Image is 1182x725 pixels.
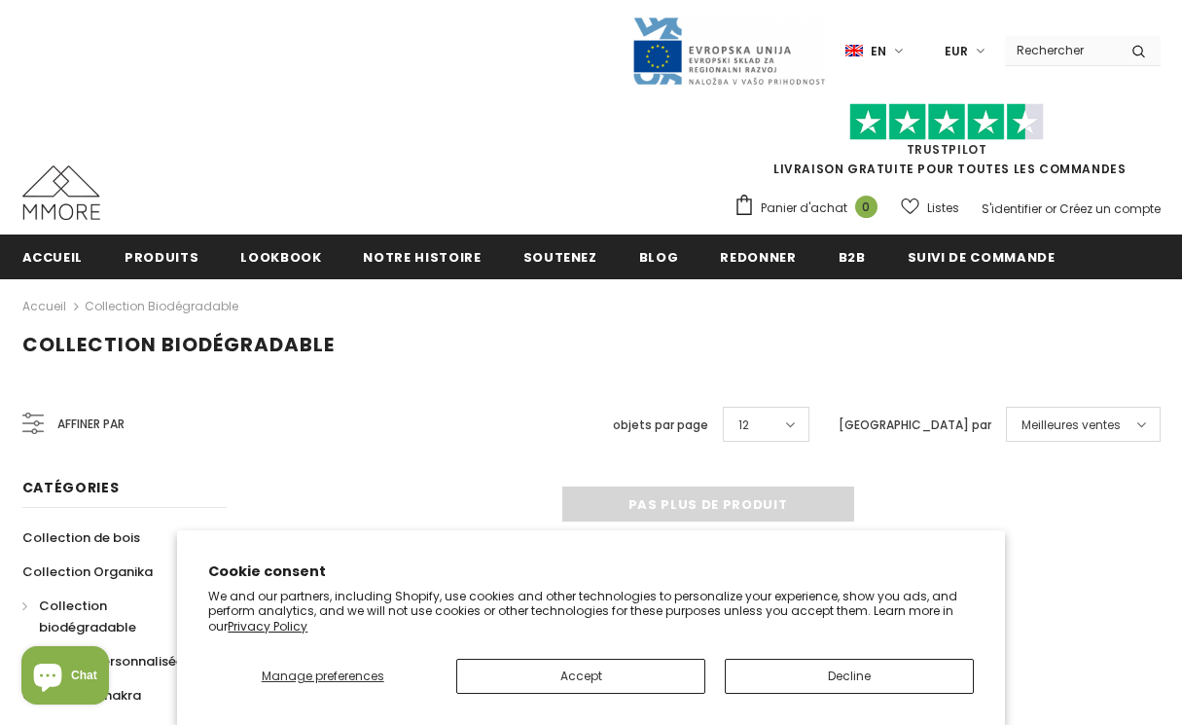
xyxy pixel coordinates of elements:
span: Blog [639,248,679,267]
span: 0 [855,196,878,218]
a: Javni Razpis [631,42,826,58]
a: Collection Organika [22,555,153,589]
span: LIVRAISON GRATUITE POUR TOUTES LES COMMANDES [734,112,1161,177]
inbox-online-store-chat: Shopify online store chat [16,646,115,709]
a: Panier d'achat 0 [734,194,887,223]
button: Accept [456,659,705,694]
input: Search Site [1005,36,1117,64]
span: Collection biodégradable [39,597,136,636]
span: 12 [738,416,749,435]
span: Lookbook [240,248,321,267]
img: Javni Razpis [631,16,826,87]
img: Cas MMORE [22,165,100,220]
a: S'identifier [982,200,1042,217]
span: soutenez [523,248,597,267]
span: Notre histoire [363,248,481,267]
a: Collection biodégradable [22,589,205,644]
a: Collection biodégradable [85,298,238,314]
span: EUR [945,42,968,61]
span: Redonner [720,248,796,267]
a: Créez un compte [1059,200,1161,217]
a: Produits [125,235,198,278]
p: We and our partners, including Shopify, use cookies and other technologies to personalize your ex... [208,589,974,634]
h2: Cookie consent [208,562,974,582]
span: Meilleures ventes [1021,416,1121,435]
a: Notre histoire [363,235,481,278]
button: Decline [725,659,974,694]
a: Listes [901,191,959,225]
a: TrustPilot [907,141,987,158]
span: B2B [839,248,866,267]
span: or [1045,200,1057,217]
span: Accueil [22,248,84,267]
span: Catégories [22,478,120,497]
span: Collection biodégradable [22,331,335,358]
label: objets par page [613,416,708,435]
a: Redonner [720,235,796,278]
a: Accueil [22,295,66,318]
a: Privacy Policy [228,618,307,634]
span: Collection de bois [22,528,140,547]
span: Affiner par [57,414,125,435]
a: Accueil [22,235,84,278]
span: Panier d'achat [761,199,847,218]
a: Collection de bois [22,521,140,555]
img: Faites confiance aux étoiles pilotes [849,103,1044,141]
a: Collection personnalisée [22,644,184,678]
a: soutenez [523,235,597,278]
span: Suivi de commande [908,248,1056,267]
a: Lookbook [240,235,321,278]
button: Manage preferences [208,659,437,694]
span: Listes [927,199,959,218]
a: Blog [639,235,679,278]
span: Manage preferences [262,668,384,684]
a: Suivi de commande [908,235,1056,278]
span: Collection Organika [22,562,153,581]
span: en [871,42,886,61]
a: B2B [839,235,866,278]
span: Produits [125,248,198,267]
img: i-lang-1.png [845,43,863,59]
label: [GEOGRAPHIC_DATA] par [839,416,991,435]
